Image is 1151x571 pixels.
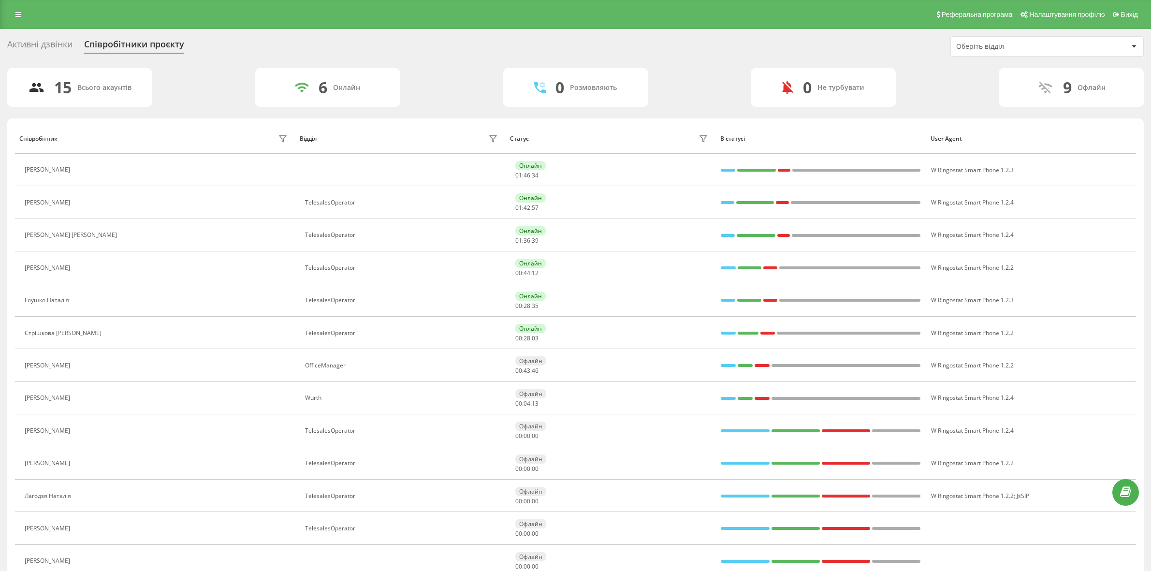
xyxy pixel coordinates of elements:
span: 01 [515,171,522,179]
span: 00 [532,432,539,440]
div: Офлайн [515,454,546,464]
div: TelesalesOperator [305,525,500,532]
div: [PERSON_NAME] [25,264,73,271]
span: JsSIP [1017,492,1029,500]
span: 43 [524,366,530,375]
div: Офлайн [515,422,546,431]
div: Оберіть відділ [956,43,1072,51]
span: 00 [515,562,522,571]
span: W Ringostat Smart Phone 1.2.2 [931,329,1014,337]
span: 42 [524,204,530,212]
div: : : [515,466,539,472]
span: 00 [524,465,530,473]
span: W Ringostat Smart Phone 1.2.3 [931,166,1014,174]
div: Онлайн [515,259,546,268]
span: 00 [515,366,522,375]
div: [PERSON_NAME] [25,362,73,369]
div: [PERSON_NAME] [25,557,73,564]
div: TelesalesOperator [305,460,500,467]
div: 9 [1063,78,1072,97]
span: 00 [515,334,522,342]
span: W Ringostat Smart Phone 1.2.4 [931,231,1014,239]
div: Не турбувати [817,84,864,92]
span: 28 [524,334,530,342]
span: 00 [532,465,539,473]
div: : : [515,303,539,309]
div: Онлайн [515,193,546,203]
div: [PERSON_NAME] [25,166,73,173]
div: Онлайн [333,84,360,92]
span: W Ringostat Smart Phone 1.2.4 [931,394,1014,402]
div: : : [515,498,539,505]
div: Статус [510,135,529,142]
div: : : [515,563,539,570]
span: 39 [532,236,539,245]
div: : : [515,367,539,374]
div: Розмовляють [570,84,617,92]
span: 44 [524,269,530,277]
span: 01 [515,204,522,212]
span: 01 [515,236,522,245]
div: Активні дзвінки [7,39,73,54]
div: Відділ [300,135,317,142]
div: Онлайн [515,161,546,170]
span: 46 [532,366,539,375]
div: Співробітник [19,135,58,142]
span: 36 [524,236,530,245]
div: TelesalesOperator [305,493,500,499]
div: Wurth [305,395,500,401]
div: : : [515,335,539,342]
div: : : [515,400,539,407]
div: 0 [555,78,564,97]
div: Лагодзя Наталія [25,493,73,499]
div: TelesalesOperator [305,232,500,238]
span: 00 [515,269,522,277]
div: OfficeManager [305,362,500,369]
div: [PERSON_NAME] [25,427,73,434]
span: 28 [524,302,530,310]
div: TelesalesOperator [305,427,500,434]
div: TelesalesOperator [305,199,500,206]
div: [PERSON_NAME] [25,395,73,401]
div: Офлайн [515,356,546,366]
div: [PERSON_NAME] [25,460,73,467]
div: Онлайн [515,324,546,333]
div: : : [515,237,539,244]
div: Співробітники проєкту [84,39,184,54]
span: 00 [532,497,539,505]
span: W Ringostat Smart Phone 1.2.2 [931,361,1014,369]
div: [PERSON_NAME] [25,199,73,206]
div: : : [515,433,539,439]
span: W Ringostat Smart Phone 1.2.2 [931,459,1014,467]
span: 00 [532,529,539,538]
div: TelesalesOperator [305,330,500,337]
div: User Agent [931,135,1132,142]
span: W Ringostat Smart Phone 1.2.3 [931,296,1014,304]
div: TelesalesOperator [305,264,500,271]
span: 04 [524,399,530,408]
div: 15 [54,78,72,97]
div: [PERSON_NAME] [25,525,73,532]
span: W Ringostat Smart Phone 1.2.2 [931,264,1014,272]
div: : : [515,530,539,537]
span: 34 [532,171,539,179]
div: : : [515,172,539,179]
div: Офлайн [515,487,546,496]
span: 00 [515,465,522,473]
span: W Ringostat Smart Phone 1.2.2 [931,492,1014,500]
span: 12 [532,269,539,277]
div: Офлайн [515,552,546,561]
div: Онлайн [515,226,546,235]
span: 00 [515,302,522,310]
div: [PERSON_NAME] [PERSON_NAME] [25,232,119,238]
span: Вихід [1121,11,1138,18]
span: W Ringostat Smart Phone 1.2.4 [931,198,1014,206]
div: Стрішкова [PERSON_NAME] [25,330,104,337]
div: Онлайн [515,292,546,301]
span: 00 [524,432,530,440]
div: В статусі [720,135,921,142]
span: 00 [515,399,522,408]
span: 00 [515,529,522,538]
span: 00 [515,432,522,440]
div: Всього акаунтів [77,84,131,92]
